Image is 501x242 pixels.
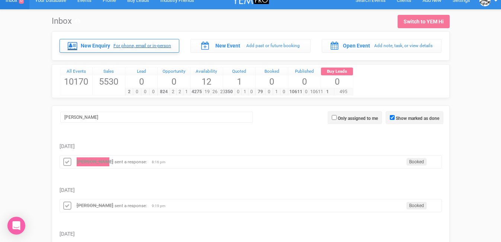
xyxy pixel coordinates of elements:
span: 26 [211,88,219,95]
span: 0 [141,88,150,95]
a: Buy Leads [321,68,353,76]
label: Show marked as done [396,115,439,122]
div: Open Intercom Messenger [7,217,25,235]
small: Add past or future booking [246,43,300,48]
span: 0 [321,75,353,88]
h5: [DATE] [60,187,442,193]
span: 2 [125,88,134,95]
span: 1 [223,75,256,88]
h1: Inbox [52,17,80,26]
a: Published [288,68,321,76]
input: Search Inbox [60,112,253,123]
a: Booked [256,68,288,76]
label: Only assigned to me [338,115,378,122]
span: 9:19 pm [152,203,170,209]
a: New Enquiry For phone, email or in-person [60,39,180,52]
label: Open Event [343,42,370,49]
span: 10611 [288,88,304,95]
a: Opportunity [158,68,190,76]
span: 4275 [190,88,203,95]
span: 12 [190,75,223,88]
span: 0 [280,88,288,95]
span: 0 [133,88,141,95]
span: 0 [149,88,158,95]
span: 79 [255,88,266,95]
span: 19 [203,88,211,95]
span: 23 [219,88,227,95]
span: 1 [273,88,280,95]
span: 10611 [309,88,325,95]
div: Switch to YEM Hi [404,18,444,25]
a: New Event Add past or future booking [190,39,311,52]
span: 350 [223,88,235,95]
a: Open Event Add note, task, or view details [322,39,442,52]
h5: [DATE] [60,231,442,237]
small: sent a response: [115,203,147,208]
a: Availability [190,68,223,76]
a: All Events [60,68,93,76]
span: 0 [248,88,255,95]
span: 8:16 pm [152,160,170,165]
span: 0 [265,88,273,95]
span: 2 [170,88,177,95]
span: 0 [235,88,242,95]
a: Quoted [223,68,256,76]
span: 0 [288,75,321,88]
label: New Event [215,42,240,49]
span: 10170 [60,75,93,88]
a: Switch to YEM Hi [398,15,450,28]
label: New Enquiry [81,42,110,49]
span: 0 [304,88,309,95]
span: Booked [407,202,427,209]
span: 1 [183,88,190,95]
span: 5530 [93,75,125,88]
span: 824 [157,88,170,95]
span: 495 [334,88,353,95]
h5: [DATE] [60,144,442,149]
a: [PERSON_NAME] [77,203,113,208]
small: For phone, email or in-person [113,43,171,48]
span: 0 [125,75,158,88]
span: 0 [256,75,288,88]
span: 0 [158,75,190,88]
span: 2 [176,88,183,95]
small: Add note, task, or view details [374,43,433,48]
span: 1 [241,88,248,95]
span: 1 [321,88,334,95]
small: sent a response: [115,159,147,164]
span: Booked [407,158,427,166]
a: [PERSON_NAME] [77,159,113,164]
a: Lead [125,68,158,76]
a: Sales [93,68,125,76]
